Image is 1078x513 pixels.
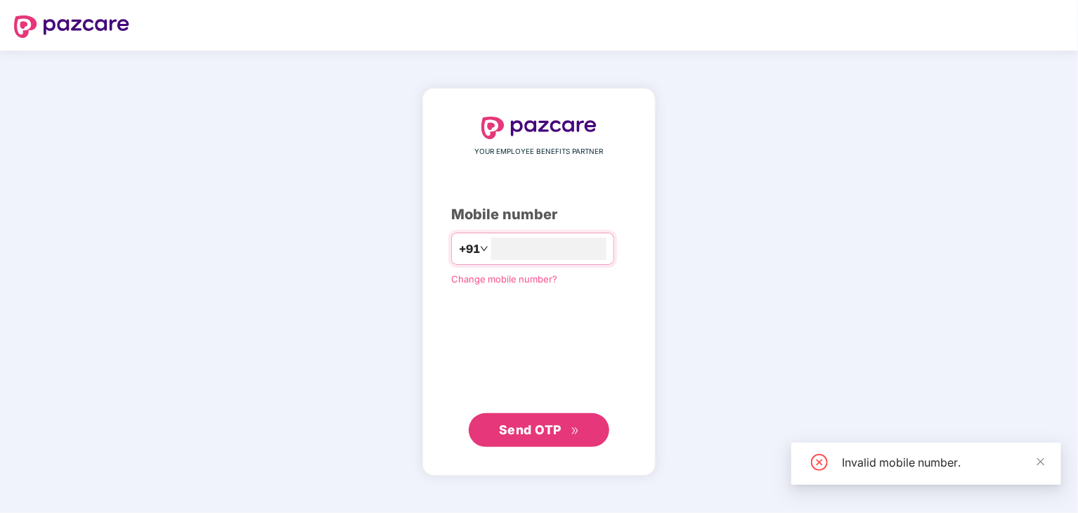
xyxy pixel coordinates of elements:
span: close-circle [811,454,828,471]
div: Mobile number [451,204,627,226]
img: logo [481,117,597,139]
div: Invalid mobile number. [842,454,1044,471]
a: Change mobile number? [451,273,557,285]
span: YOUR EMPLOYEE BENEFITS PARTNER [475,146,604,157]
button: Send OTPdouble-right [469,413,609,447]
span: close [1036,457,1046,467]
span: Send OTP [499,422,561,437]
span: double-right [571,427,580,436]
img: logo [14,15,129,38]
span: +91 [459,240,480,258]
span: down [480,245,488,253]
